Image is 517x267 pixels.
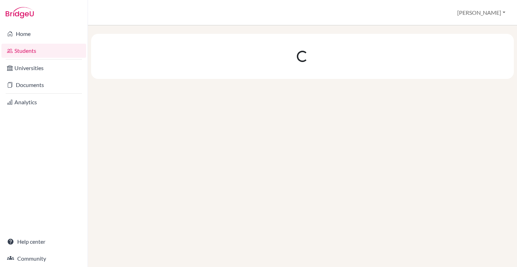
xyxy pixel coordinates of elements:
a: Home [1,27,86,41]
a: Analytics [1,95,86,109]
a: Universities [1,61,86,75]
a: Documents [1,78,86,92]
a: Help center [1,235,86,249]
a: Community [1,252,86,266]
img: Bridge-U [6,7,34,18]
a: Students [1,44,86,58]
button: [PERSON_NAME] [454,6,509,19]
